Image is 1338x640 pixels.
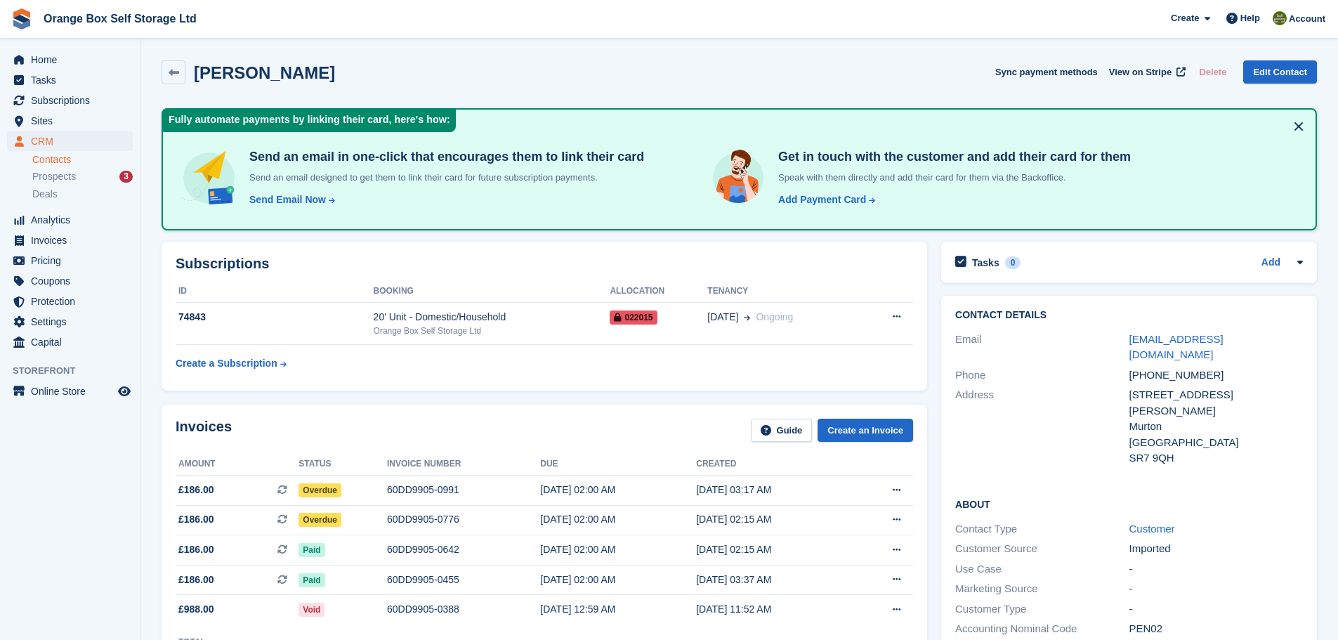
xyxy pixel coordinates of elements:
th: Amount [176,453,299,476]
div: [DATE] 03:17 AM [696,483,852,497]
div: 20' Unit - Domestic/Household [374,310,610,325]
div: [DATE] 02:15 AM [696,512,852,527]
h4: Send an email in one-click that encourages them to link their card [244,149,644,165]
span: 022015 [610,311,657,325]
a: menu [7,131,133,151]
div: Contact Type [955,521,1129,537]
th: Created [696,453,852,476]
h2: [PERSON_NAME] [194,63,335,82]
a: menu [7,312,133,332]
span: £186.00 [178,542,214,557]
div: 60DD9905-0642 [387,542,540,557]
a: [EMAIL_ADDRESS][DOMAIN_NAME] [1129,333,1224,361]
div: 60DD9905-0991 [387,483,540,497]
a: menu [7,271,133,291]
span: Sites [31,111,115,131]
a: menu [7,50,133,70]
div: [DATE] 02:00 AM [540,573,696,587]
a: menu [7,332,133,352]
span: Settings [31,312,115,332]
a: Preview store [116,383,133,400]
div: Email [955,332,1129,363]
a: Edit Contact [1243,60,1317,84]
a: menu [7,210,133,230]
div: Orange Box Self Storage Ltd [374,325,610,337]
a: Prospects 3 [32,169,133,184]
div: Address [955,387,1129,466]
a: menu [7,251,133,270]
th: Tenancy [707,280,860,303]
span: Online Store [31,381,115,401]
div: 60DD9905-0388 [387,602,540,617]
div: Customer Type [955,601,1129,618]
img: get-in-touch-e3e95b6451f4e49772a6039d3abdde126589d6f45a760754adfa51be33bf0f70.svg [709,149,767,207]
span: Analytics [31,210,115,230]
span: £186.00 [178,512,214,527]
div: 60DD9905-0776 [387,512,540,527]
div: Phone [955,367,1129,384]
span: Overdue [299,483,341,497]
div: [DATE] 02:15 AM [696,542,852,557]
img: send-email-b5881ef4c8f827a638e46e229e590028c7e36e3a6c99d2365469aff88783de13.svg [180,149,238,207]
h2: Invoices [176,419,232,442]
div: Add Payment Card [778,192,866,207]
span: Prospects [32,170,76,183]
span: Deals [32,188,58,201]
span: Ongoing [756,311,793,322]
span: View on Stripe [1109,65,1172,79]
a: menu [7,230,133,250]
p: Send an email designed to get them to link their card for future subscription payments. [244,171,644,185]
a: menu [7,91,133,110]
img: stora-icon-8386f47178a22dfd0bd8f6a31ec36ba5ce8667c1dd55bd0f319d3a0aa187defe.svg [11,8,32,30]
a: Customer [1129,523,1175,535]
div: Fully automate payments by linking their card, here's how: [163,110,456,132]
div: Customer Source [955,541,1129,557]
th: Allocation [610,280,707,303]
div: [PHONE_NUMBER] [1129,367,1303,384]
div: [DATE] 03:37 AM [696,573,852,587]
h4: Get in touch with the customer and add their card for them [773,149,1131,165]
div: 74843 [176,310,374,325]
a: Contacts [32,153,133,166]
span: [DATE] [707,310,738,325]
h2: Subscriptions [176,256,913,272]
span: Storefront [13,364,140,378]
img: Pippa White [1273,11,1287,25]
span: Home [31,50,115,70]
th: Due [540,453,696,476]
span: Subscriptions [31,91,115,110]
span: £186.00 [178,573,214,587]
div: 60DD9905-0455 [387,573,540,587]
div: [STREET_ADDRESS][PERSON_NAME] [1129,387,1303,419]
div: 0 [1005,256,1021,269]
a: menu [7,381,133,401]
th: Status [299,453,387,476]
a: Create a Subscription [176,351,287,377]
span: Coupons [31,271,115,291]
span: Create [1171,11,1199,25]
div: Murton [1129,419,1303,435]
div: SR7 9QH [1129,450,1303,466]
span: Account [1289,12,1325,26]
a: Add [1261,255,1280,271]
div: [DATE] 11:52 AM [696,602,852,617]
span: CRM [31,131,115,151]
div: Create a Subscription [176,356,277,371]
a: Guide [751,419,813,442]
div: [DATE] 02:00 AM [540,483,696,497]
div: [DATE] 02:00 AM [540,542,696,557]
a: Orange Box Self Storage Ltd [38,7,202,30]
p: Speak with them directly and add their card for them via the Backoffice. [773,171,1131,185]
div: - [1129,581,1303,597]
span: £186.00 [178,483,214,497]
button: Sync payment methods [995,60,1098,84]
div: PEN02 [1129,621,1303,637]
span: Overdue [299,513,341,527]
span: Protection [31,292,115,311]
span: Help [1240,11,1260,25]
div: [DATE] 12:59 AM [540,602,696,617]
span: £988.00 [178,602,214,617]
th: Booking [374,280,610,303]
span: Pricing [31,251,115,270]
div: [DATE] 02:00 AM [540,512,696,527]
